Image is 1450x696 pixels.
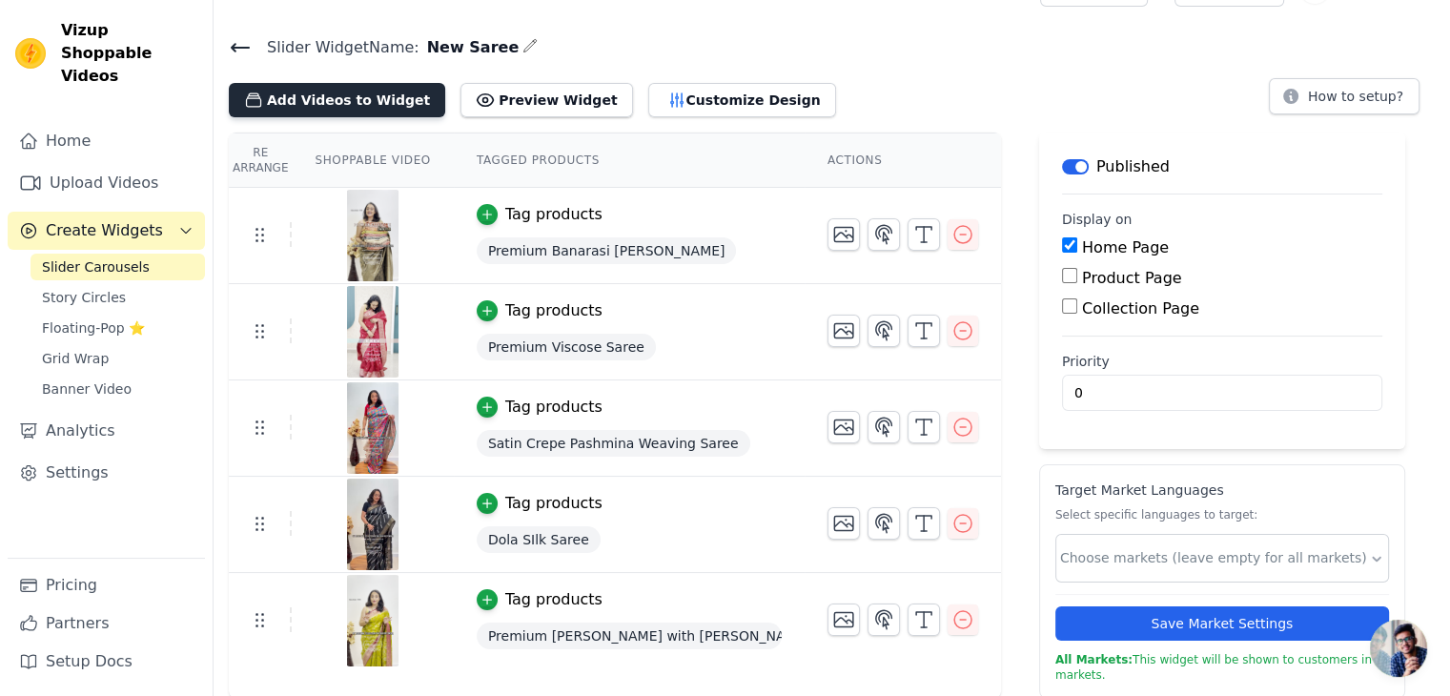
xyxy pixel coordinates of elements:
span: Slider Widget Name: [252,36,419,59]
a: Partners [8,604,205,643]
button: Tag products [477,492,602,515]
button: Tag products [477,588,602,611]
span: Dola SIlk Saree [477,526,601,553]
img: vizup-images-0cb9.png [346,479,399,570]
button: Change Thumbnail [827,604,860,636]
a: Banner Video [31,376,205,402]
button: Change Thumbnail [827,218,860,251]
button: Tag products [477,203,602,226]
button: How to setup? [1269,78,1419,114]
a: How to setup? [1269,92,1419,110]
span: Slider Carousels [42,257,150,276]
th: Re Arrange [229,133,292,188]
img: vizup-images-a926.png [346,286,399,378]
button: Add Videos to Widget [229,83,445,117]
label: Priority [1062,352,1382,371]
span: Story Circles [42,288,126,307]
th: Actions [805,133,1001,188]
a: Story Circles [31,284,205,311]
span: Floating-Pop ⭐ [42,318,145,338]
div: Tag products [505,299,602,322]
div: Tag products [505,203,602,226]
input: Choose markets (leave empty for all markets) [1060,548,1369,568]
th: Shoppable Video [292,133,453,188]
a: Home [8,122,205,160]
a: Pricing [8,566,205,604]
img: vizup-images-7916.png [346,575,399,666]
button: Preview Widget [460,83,632,117]
label: Collection Page [1082,299,1199,317]
div: Open chat [1370,620,1427,677]
label: Product Page [1082,269,1182,287]
button: Save Market Settings [1055,606,1389,641]
a: Upload Videos [8,164,205,202]
span: Premium Viscose Saree [477,334,656,360]
span: Create Widgets [46,219,163,242]
span: New Saree [419,36,520,59]
p: This widget will be shown to customers in all markets. [1055,652,1389,683]
span: Premium [PERSON_NAME] with [PERSON_NAME] Print [477,623,782,649]
a: Floating-Pop ⭐ [31,315,205,341]
a: Slider Carousels [31,254,205,280]
p: Select specific languages to target: [1055,507,1389,522]
img: Vizup [15,38,46,69]
a: Grid Wrap [31,345,205,372]
a: Setup Docs [8,643,205,681]
th: Tagged Products [454,133,805,188]
button: Change Thumbnail [827,315,860,347]
button: Change Thumbnail [827,507,860,540]
span: Premium Banarasi [PERSON_NAME] [477,237,737,264]
a: Analytics [8,412,205,450]
button: Tag products [477,396,602,419]
span: Satin Crepe Pashmina Weaving Saree [477,430,750,457]
legend: Display on [1062,210,1133,229]
span: Vizup Shoppable Videos [61,19,197,88]
button: Customize Design [648,83,836,117]
button: Change Thumbnail [827,411,860,443]
div: Tag products [505,588,602,611]
p: Target Market Languages [1055,481,1389,500]
img: tn-c99c158ee3e84eb881a27e8de7823d88.png [346,190,399,281]
button: Create Widgets [8,212,205,250]
div: Tag products [505,396,602,419]
p: Published [1096,155,1170,178]
a: Settings [8,454,205,492]
div: Edit Name [522,34,538,60]
img: vizup-images-734e.png [346,382,399,474]
strong: All Markets: [1055,653,1133,666]
span: Grid Wrap [42,349,109,368]
label: Home Page [1082,238,1169,256]
span: Banner Video [42,379,132,399]
div: Tag products [505,492,602,515]
button: Tag products [477,299,602,322]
